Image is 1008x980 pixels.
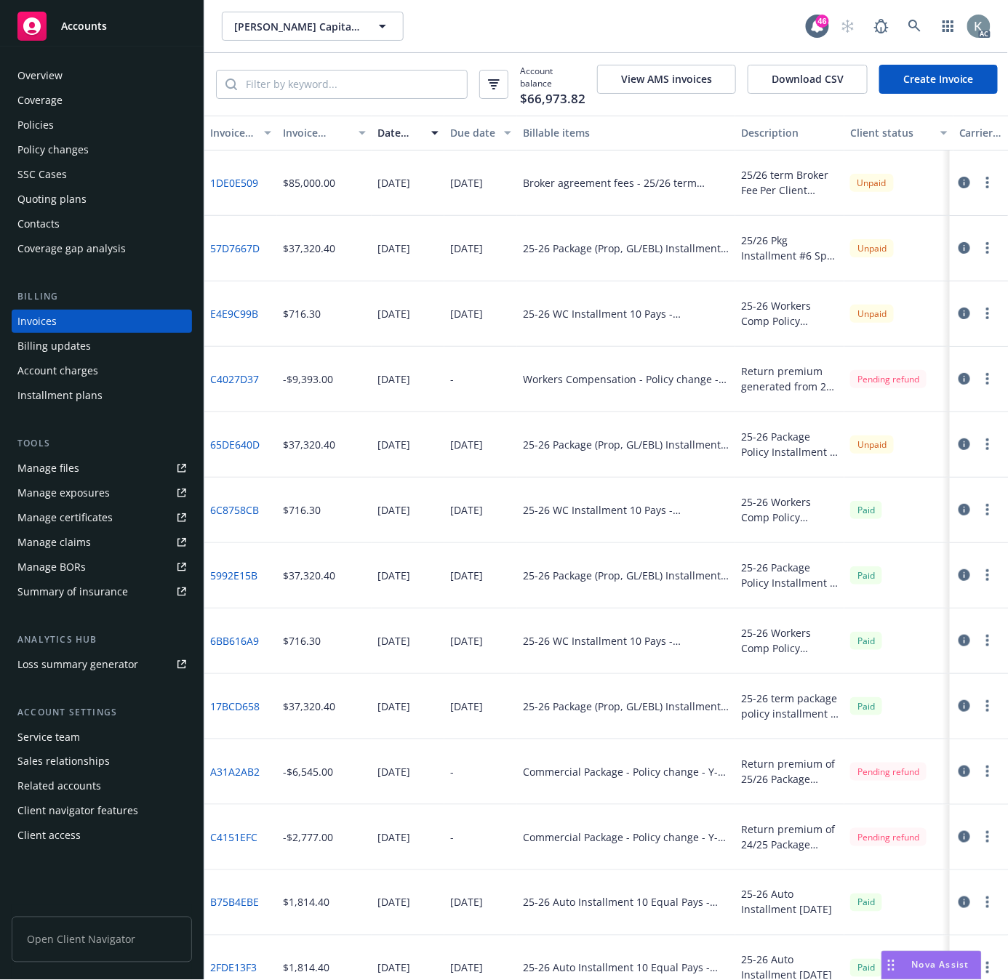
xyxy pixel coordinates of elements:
[210,502,259,518] a: 6C8758CB
[12,917,192,963] span: Open Client Navigator
[741,887,839,917] div: 25-26 Auto Installment [DATE]
[17,138,89,161] div: Policy changes
[912,959,969,971] span: Nova Assist
[377,568,410,583] div: [DATE]
[377,502,410,518] div: [DATE]
[12,555,192,579] a: Manage BORs
[523,568,729,583] div: 25-26 Package (Prop, GL/EBL) Installment 10 Pays - Installment 4
[12,237,192,260] a: Coverage gap analysis
[523,502,729,518] div: 25-26 WC Installment 10 Pays - Installment 5
[741,233,839,263] div: 25/26 Pkg Installment #6 Spet 25
[850,828,927,846] div: Pending refund
[377,125,423,140] div: Date issued
[523,306,729,321] div: 25-26 WC Installment 10 Pays - Installment 6
[523,633,729,648] div: 25-26 WC Installment 10 Pays - Installment 4
[450,960,483,976] div: [DATE]
[204,116,277,150] button: Invoice ID
[597,65,736,94] button: View AMS invoices
[517,116,735,150] button: Billable items
[234,19,360,34] span: [PERSON_NAME] Capital, LLC
[61,20,107,32] span: Accounts
[17,555,86,579] div: Manage BORs
[881,951,982,980] button: Nova Assist
[879,65,998,94] a: Create Invoice
[450,895,483,910] div: [DATE]
[523,371,729,387] div: Workers Compensation - Policy change - UB-9W955323-24-14-G
[17,113,54,137] div: Policies
[210,437,260,452] a: 65DE640D
[17,457,79,480] div: Manage files
[283,699,335,714] div: $37,320.40
[17,775,101,798] div: Related accounts
[12,212,192,236] a: Contacts
[283,830,333,845] div: -$2,777.00
[377,371,410,387] div: [DATE]
[520,65,585,104] span: Account balance
[450,241,483,256] div: [DATE]
[377,306,410,321] div: [DATE]
[17,531,91,554] div: Manage claims
[450,175,483,190] div: [DATE]
[12,705,192,720] div: Account settings
[850,959,882,977] span: Paid
[17,726,80,749] div: Service team
[523,960,729,976] div: 25-26 Auto Installment 10 Equal Pays - Installment 9
[850,125,932,140] div: Client status
[850,697,882,715] div: Paid
[12,506,192,529] a: Manage certificates
[741,298,839,329] div: 25-26 Workers Comp Policy Installment 6 ([DATE])
[12,580,192,603] a: Summary of insurance
[450,830,454,845] div: -
[450,568,483,583] div: [DATE]
[12,481,192,505] a: Manage exposures
[283,241,335,256] div: $37,320.40
[372,116,444,150] button: Date issued
[450,371,454,387] div: -
[283,895,329,910] div: $1,814.40
[17,310,57,333] div: Invoices
[450,633,483,648] div: [DATE]
[735,116,844,150] button: Description
[17,653,138,676] div: Loss summary generator
[850,370,927,388] div: Pending refund
[210,371,259,387] a: C4027D37
[17,89,63,112] div: Coverage
[850,501,882,519] div: Paid
[523,125,729,140] div: Billable items
[17,359,98,382] div: Account charges
[12,531,192,554] a: Manage claims
[17,824,81,848] div: Client access
[450,764,454,779] div: -
[850,566,882,585] div: Paid
[850,893,882,912] span: Paid
[283,502,321,518] div: $716.30
[741,625,839,656] div: 25-26 Workers Comp Policy Installment 4 ([DATE])
[210,125,255,140] div: Invoice ID
[17,64,63,87] div: Overview
[450,699,483,714] div: [DATE]
[523,175,729,190] div: Broker agreement fees - 25/26 term Broker Fee Per Client Service Agreement
[283,306,321,321] div: $716.30
[12,436,192,451] div: Tools
[741,167,839,198] div: 25/26 term Broker Fee Per Client Service Agreement
[283,764,333,779] div: -$6,545.00
[17,237,126,260] div: Coverage gap analysis
[277,116,372,150] button: Invoice amount
[12,750,192,774] a: Sales relationships
[741,560,839,590] div: 25-26 Package Policy Installment 4 ([DATE])
[377,830,410,845] div: [DATE]
[17,384,103,407] div: Installment plans
[210,764,260,779] a: A31A2AB2
[523,241,729,256] div: 25-26 Package (Prop, GL/EBL) Installment 10 Pays - Installment 6
[450,502,483,518] div: [DATE]
[523,699,729,714] div: 25-26 Package (Prop, GL/EBL) Installment 10 Pays - Installment 3
[17,163,67,186] div: SSC Cases
[850,435,894,454] div: Unpaid
[210,830,257,845] a: C4151EFC
[523,437,729,452] div: 25-26 Package (Prop, GL/EBL) Installment 10 Pays - Installment 5
[283,960,329,976] div: $1,814.40
[12,64,192,87] a: Overview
